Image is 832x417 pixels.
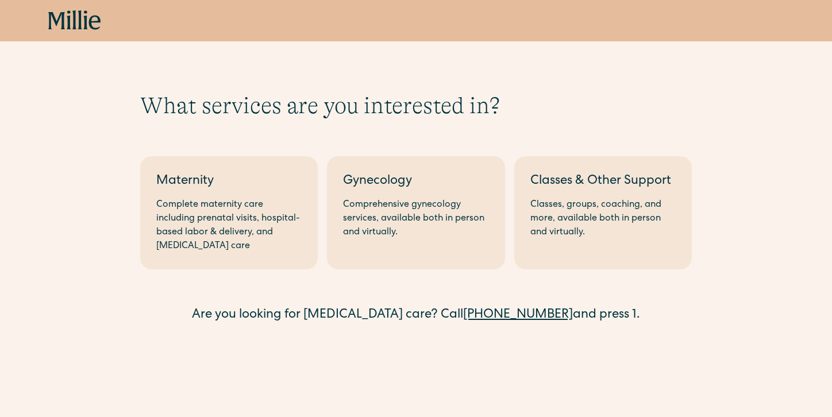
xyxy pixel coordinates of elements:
div: Complete maternity care including prenatal visits, hospital-based labor & delivery, and [MEDICAL_... [156,198,302,253]
div: Classes & Other Support [530,172,676,191]
div: Gynecology [343,172,488,191]
div: Comprehensive gynecology services, available both in person and virtually. [343,198,488,240]
div: Maternity [156,172,302,191]
div: Classes, groups, coaching, and more, available both in person and virtually. [530,198,676,240]
a: Classes & Other SupportClasses, groups, coaching, and more, available both in person and virtually. [514,156,692,269]
a: [PHONE_NUMBER] [463,309,573,322]
a: GynecologyComprehensive gynecology services, available both in person and virtually. [327,156,504,269]
a: MaternityComplete maternity care including prenatal visits, hospital-based labor & delivery, and ... [140,156,318,269]
div: Are you looking for [MEDICAL_DATA] care? Call and press 1. [140,306,692,325]
h1: What services are you interested in? [140,92,692,119]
